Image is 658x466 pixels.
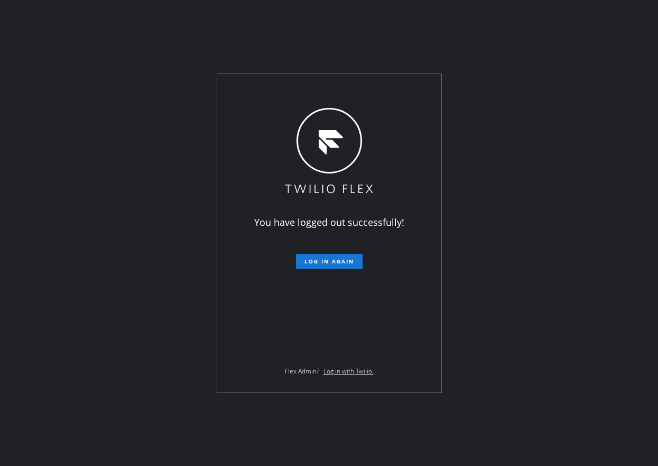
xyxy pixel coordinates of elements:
span: Flex Admin? [285,367,319,376]
button: Log in again [296,254,363,269]
span: You have logged out successfully! [254,216,404,229]
span: Log in again [304,258,354,265]
a: Log in with Twilio. [323,367,374,376]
